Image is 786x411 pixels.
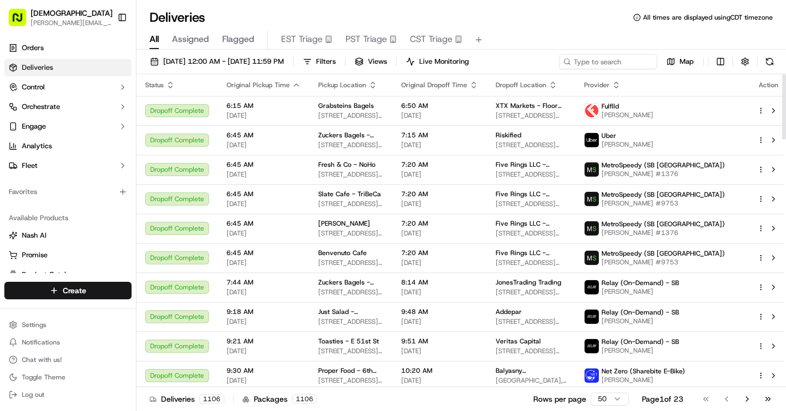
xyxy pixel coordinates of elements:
span: [PERSON_NAME] [602,317,679,325]
img: metro_speed_logo.png [585,251,599,265]
span: Fulflld [602,102,619,111]
button: [DEMOGRAPHIC_DATA][PERSON_NAME][EMAIL_ADDRESS][DOMAIN_NAME] [4,4,113,31]
span: Live Monitoring [419,57,469,67]
span: [STREET_ADDRESS][US_STATE] [496,229,567,238]
span: [DATE] [401,376,478,385]
span: Knowledge Base [22,158,84,169]
img: relay_logo_black.png [585,280,599,294]
span: Proper Food - 6th Ave [318,366,384,375]
div: Available Products [4,209,132,227]
span: 9:48 AM [401,307,478,316]
span: 6:15 AM [227,101,301,110]
span: 6:45 AM [227,219,301,228]
button: Filters [298,54,341,69]
span: Status [145,81,164,89]
span: [STREET_ADDRESS][PERSON_NAME][US_STATE] [318,229,384,238]
span: 7:15 AM [401,131,478,140]
img: net_zero_logo.png [585,368,599,383]
span: Grabsteins Bagels [318,101,374,110]
button: Fleet [4,157,132,174]
input: Got a question? Start typing here... [28,70,196,82]
img: metro_speed_logo.png [585,192,599,206]
span: [PERSON_NAME] [602,287,679,296]
span: [STREET_ADDRESS][PERSON_NAME][US_STATE] [318,200,384,208]
span: [PERSON_NAME] #1376 [602,228,725,237]
img: 1736555255976-a54dd68f-1ca7-489b-9aae-adbdc363a1c4 [11,104,31,124]
button: Create [4,282,132,299]
span: [PERSON_NAME] #9753 [602,258,725,267]
span: [DATE] [227,200,301,208]
span: [STREET_ADDRESS][PERSON_NAME][US_STATE] [496,111,567,120]
span: 9:18 AM [227,307,301,316]
span: [STREET_ADDRESS][US_STATE] [496,347,567,355]
span: [STREET_ADDRESS][US_STATE] [496,200,567,208]
a: Analytics [4,137,132,155]
span: MetroSpeedy (SB [GEOGRAPHIC_DATA]) [602,161,725,170]
span: [PERSON_NAME] [602,376,685,384]
span: [DATE] [227,376,301,385]
button: [DEMOGRAPHIC_DATA] [31,8,112,19]
span: [STREET_ADDRESS][US_STATE] [318,317,384,326]
img: metro_speed_logo.png [585,221,599,235]
span: Zuckers Bagels - Tribeca [318,131,384,140]
img: relay_logo_black.png [585,339,599,353]
span: [DATE] [401,347,478,355]
span: [STREET_ADDRESS][PERSON_NAME][US_STATE] [318,288,384,297]
span: [PERSON_NAME] [602,346,679,355]
span: 9:51 AM [401,337,478,346]
span: [DATE] [227,347,301,355]
a: Product Catalog [9,270,127,280]
button: Settings [4,317,132,333]
a: Orders [4,39,132,57]
input: Type to search [559,54,657,69]
span: 6:45 AM [227,190,301,198]
button: Refresh [762,54,777,69]
div: We're available if you need us! [37,115,138,124]
span: [PERSON_NAME] [602,111,653,119]
button: Views [350,54,392,69]
button: Live Monitoring [401,54,474,69]
button: Orchestrate [4,98,132,116]
span: Relay (On-Demand) - SB [602,279,679,287]
p: Rows per page [533,394,586,404]
a: Nash AI [9,231,127,240]
span: Relay (On-Demand) - SB [602,308,679,317]
span: Log out [22,390,44,399]
span: [DATE] [401,111,478,120]
span: [DATE] 12:00 AM - [DATE] 11:59 PM [163,57,284,67]
span: [STREET_ADDRESS][US_STATE] [318,376,384,385]
span: [DATE] [401,288,478,297]
span: [DATE] [401,141,478,149]
button: Start new chat [186,107,199,120]
p: Welcome 👋 [11,44,199,61]
span: [STREET_ADDRESS][US_STATE] [496,258,567,267]
span: [STREET_ADDRESS][US_STATE] [318,170,384,179]
span: [DATE] [227,141,301,149]
button: Toggle Theme [4,370,132,385]
span: Product Catalog [22,270,74,280]
span: [STREET_ADDRESS][PERSON_NAME][US_STATE] [318,141,384,149]
span: Five Rings LLC - [GEOGRAPHIC_DATA] - Floor 30 [496,190,567,198]
span: Net Zero (Sharebite E-Bike) [602,367,685,376]
span: 7:20 AM [401,190,478,198]
span: [DATE] [401,229,478,238]
span: Uber [602,131,616,140]
button: [DATE] 12:00 AM - [DATE] 11:59 PM [145,54,289,69]
span: Fresh & Co - NoHo [318,160,376,169]
button: Product Catalog [4,266,132,283]
span: Flagged [222,33,254,46]
span: [DATE] [227,111,301,120]
span: Zuckers Bagels - Tribeca [318,278,384,287]
span: 9:21 AM [227,337,301,346]
span: 7:20 AM [401,219,478,228]
span: 7:20 AM [401,160,478,169]
span: Veritas Capital [496,337,541,346]
span: Settings [22,321,46,329]
span: Nash AI [22,231,46,240]
span: [STREET_ADDRESS][US_STATE] [496,141,567,149]
span: MetroSpeedy (SB [GEOGRAPHIC_DATA]) [602,220,725,228]
span: [STREET_ADDRESS][US_STATE] [318,347,384,355]
span: [PERSON_NAME][EMAIL_ADDRESS][DOMAIN_NAME] [31,19,112,27]
span: Notifications [22,338,60,347]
